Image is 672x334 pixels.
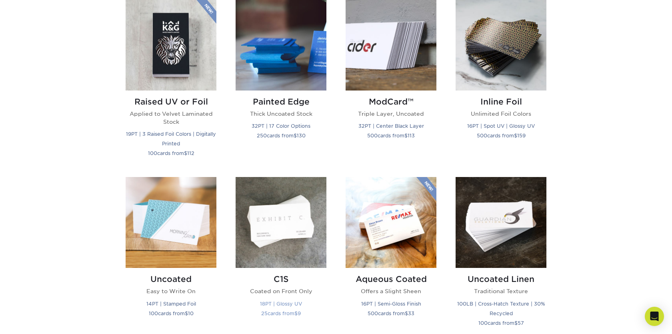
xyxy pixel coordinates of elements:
h2: Uncoated Linen [456,274,546,284]
span: $ [294,133,297,139]
small: 16PT | Spot UV | Glossy UV [467,123,535,129]
small: cards from [367,133,415,139]
img: New Product [416,177,436,201]
span: $ [404,133,408,139]
h2: ModCard™ [346,97,436,107]
img: Uncoated Linen Business Cards [456,177,546,268]
p: Applied to Velvet Laminated Stock [126,110,216,126]
img: Uncoated Business Cards [126,177,216,268]
small: cards from [148,150,194,156]
small: cards from [368,310,414,316]
span: $ [294,310,298,316]
small: 16PT | Semi-Gloss Finish [361,301,421,307]
span: 100 [478,320,488,326]
p: Coated on Front Only [236,287,326,295]
span: 130 [297,133,306,139]
h2: Aqueous Coated [346,274,436,284]
img: C1S Business Cards [236,177,326,268]
span: 25 [261,310,268,316]
span: 113 [408,133,415,139]
small: 100LB | Cross-Hatch Texture | 30% Recycled [457,301,545,316]
span: $ [184,150,187,156]
p: Unlimited Foil Colors [456,110,546,118]
h2: Inline Foil [456,97,546,107]
small: cards from [257,133,306,139]
p: Offers a Slight Sheen [346,287,436,295]
small: 32PT | Center Black Layer [358,123,424,129]
span: 500 [367,133,378,139]
span: 500 [368,310,378,316]
small: cards from [261,310,301,316]
div: Open Intercom Messenger [645,307,664,326]
small: 32PT | 17 Color Options [252,123,310,129]
p: Thick Uncoated Stock [236,110,326,118]
span: $ [185,310,188,316]
img: Aqueous Coated Business Cards [346,177,436,268]
span: 57 [518,320,524,326]
span: 33 [408,310,414,316]
span: $ [514,133,517,139]
span: 250 [257,133,267,139]
span: $ [514,320,518,326]
h2: Painted Edge [236,97,326,107]
span: 159 [517,133,526,139]
p: Triple Layer, Uncoated [346,110,436,118]
small: cards from [477,133,526,139]
small: cards from [478,320,524,326]
span: 9 [298,310,301,316]
h2: Raised UV or Foil [126,97,216,107]
small: 18PT | Glossy UV [260,301,302,307]
h2: C1S [236,274,326,284]
span: 500 [477,133,487,139]
span: $ [405,310,408,316]
span: 100 [148,150,157,156]
span: 10 [188,310,194,316]
p: Traditional Texture [456,287,546,295]
small: 19PT | 3 Raised Foil Colors | Digitally Printed [126,131,216,147]
span: 112 [187,150,194,156]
